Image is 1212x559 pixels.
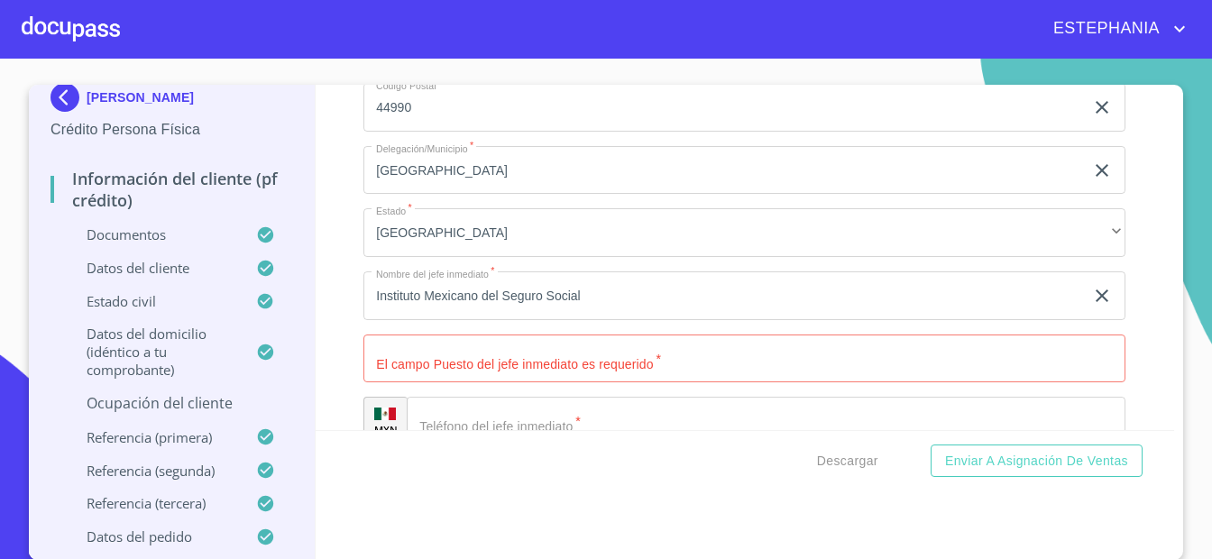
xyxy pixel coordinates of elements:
span: Enviar a Asignación de Ventas [945,450,1128,472]
button: clear input [1091,96,1113,118]
button: clear input [1091,160,1113,181]
button: account of current user [1040,14,1190,43]
p: Estado Civil [50,292,256,310]
p: Documentos [50,225,256,243]
p: [PERSON_NAME] [87,90,194,105]
div: [GEOGRAPHIC_DATA] [363,208,1125,257]
button: Enviar a Asignación de Ventas [931,444,1143,478]
span: ESTEPHANIA [1040,14,1169,43]
img: R93DlvwvvjP9fbrDwZeCRYBHk45OWMq+AAOlFVsxT89f82nwPLnD58IP7+ANJEaWYhP0Tx8kkA0WlQMPQsAAgwAOmBj20AXj6... [374,408,396,420]
button: clear input [1091,285,1113,307]
img: Docupass spot blue [50,83,87,112]
p: Datos del domicilio (idéntico a tu comprobante) [50,325,256,379]
p: Ocupación del Cliente [50,393,293,413]
p: Referencia (segunda) [50,462,256,480]
p: Información del cliente (PF crédito) [50,168,293,211]
p: Datos del pedido [50,527,256,545]
div: [PERSON_NAME] [50,83,293,119]
p: Crédito Persona Física [50,119,293,141]
p: Datos del cliente [50,259,256,277]
p: Referencia (tercera) [50,494,256,512]
p: MXN [374,423,398,436]
span: Descargar [817,450,878,472]
p: Referencia (primera) [50,428,256,446]
button: Descargar [810,444,886,478]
